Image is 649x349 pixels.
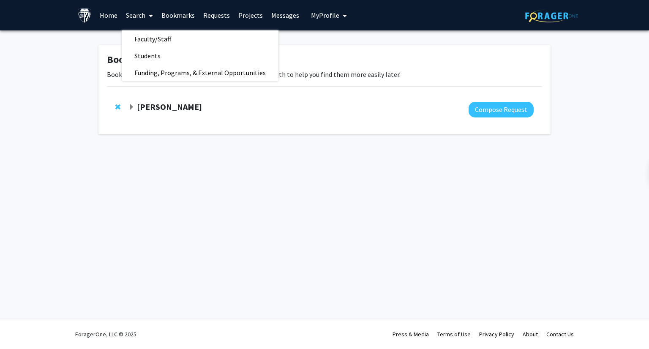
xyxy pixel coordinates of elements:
a: Press & Media [393,330,429,338]
a: Funding, Programs, & External Opportunities [122,66,278,79]
a: Faculty/Staff [122,33,278,45]
a: Students [122,49,278,62]
img: Johns Hopkins University Logo [77,8,92,23]
iframe: Chat [6,311,36,343]
a: Contact Us [546,330,574,338]
span: Faculty/Staff [122,30,184,47]
a: Home [95,0,122,30]
span: Students [122,47,173,64]
h1: Bookmarks [107,54,542,66]
a: Privacy Policy [479,330,514,338]
span: Expand Ashley Kiemen Bookmark [128,104,135,111]
span: Remove Ashley Kiemen from bookmarks [115,104,120,110]
a: Terms of Use [437,330,471,338]
a: Projects [234,0,267,30]
span: My Profile [311,11,339,19]
a: About [523,330,538,338]
img: ForagerOne Logo [525,9,578,22]
button: Compose Request to Ashley Kiemen [469,102,534,117]
a: Messages [267,0,303,30]
a: Requests [199,0,234,30]
strong: [PERSON_NAME] [137,101,202,112]
p: Bookmark the faculty/staff you are interested in working with to help you find them more easily l... [107,69,542,79]
span: Funding, Programs, & External Opportunities [122,64,278,81]
a: Bookmarks [157,0,199,30]
a: Search [122,0,157,30]
div: ForagerOne, LLC © 2025 [75,319,136,349]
